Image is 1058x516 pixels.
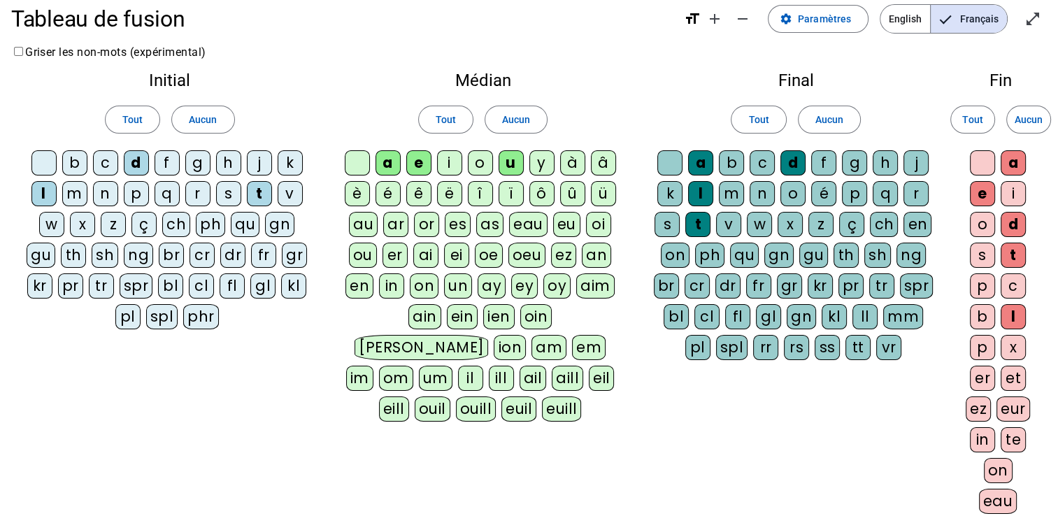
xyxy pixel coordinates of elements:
[158,273,183,299] div: bl
[778,212,803,237] div: x
[231,212,259,237] div: qu
[768,5,868,33] button: Paramètres
[869,273,894,299] div: tr
[485,106,548,134] button: Aucun
[591,150,616,175] div: â
[383,243,408,268] div: er
[542,396,581,422] div: euill
[970,335,995,360] div: p
[719,150,744,175] div: b
[873,181,898,206] div: q
[815,111,843,128] span: Aucun
[970,181,995,206] div: e
[970,212,995,237] div: o
[842,181,867,206] div: p
[685,335,710,360] div: pl
[747,212,772,237] div: w
[715,273,741,299] div: dr
[415,396,450,422] div: ouil
[750,150,775,175] div: c
[346,366,373,391] div: im
[586,212,611,237] div: oi
[883,304,923,329] div: mm
[903,212,931,237] div: en
[159,243,184,268] div: br
[355,335,488,360] div: [PERSON_NAME]
[746,273,771,299] div: fr
[842,150,867,175] div: g
[447,304,478,329] div: ein
[970,273,995,299] div: p
[499,181,524,206] div: ï
[730,243,759,268] div: qu
[520,366,547,391] div: ail
[31,181,57,206] div: l
[716,335,748,360] div: spl
[903,181,929,206] div: r
[508,243,546,268] div: oeu
[787,304,816,329] div: gn
[190,243,215,268] div: cr
[408,304,441,329] div: ain
[834,243,859,268] div: th
[39,212,64,237] div: w
[756,304,781,329] div: gl
[349,243,377,268] div: ou
[591,181,616,206] div: ü
[520,304,552,329] div: oin
[445,212,471,237] div: es
[845,335,871,360] div: tt
[649,72,943,89] h2: Final
[458,366,483,391] div: il
[685,273,710,299] div: cr
[529,181,555,206] div: ô
[543,273,571,299] div: oy
[282,243,307,268] div: gr
[553,212,580,237] div: eu
[731,106,786,134] button: Tout
[1006,106,1051,134] button: Aucun
[984,458,1013,483] div: on
[719,181,744,206] div: m
[811,181,836,206] div: é
[185,181,210,206] div: r
[685,212,710,237] div: t
[655,212,680,237] div: s
[748,111,769,128] span: Tout
[468,150,493,175] div: o
[124,181,149,206] div: p
[1001,212,1026,237] div: d
[950,106,995,134] button: Tout
[101,212,126,237] div: z
[418,106,473,134] button: Tout
[1019,5,1047,33] button: Entrer en plein écran
[14,47,23,56] input: Griser les non-mots (expérimental)
[725,304,750,329] div: fl
[864,243,891,268] div: sh
[189,273,214,299] div: cl
[216,181,241,206] div: s
[966,72,1036,89] h2: Fin
[444,273,472,299] div: un
[780,181,806,206] div: o
[155,181,180,206] div: q
[852,304,878,329] div: ll
[1001,273,1026,299] div: c
[979,489,1017,514] div: eau
[437,150,462,175] div: i
[93,150,118,175] div: c
[903,150,929,175] div: j
[1001,335,1026,360] div: x
[62,181,87,206] div: m
[688,150,713,175] div: a
[483,304,515,329] div: ien
[1001,181,1026,206] div: i
[220,273,245,299] div: fl
[1001,243,1026,268] div: t
[379,273,404,299] div: in
[476,212,503,237] div: as
[376,181,401,206] div: é
[511,273,538,299] div: ey
[694,304,720,329] div: cl
[684,10,701,27] mat-icon: format_size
